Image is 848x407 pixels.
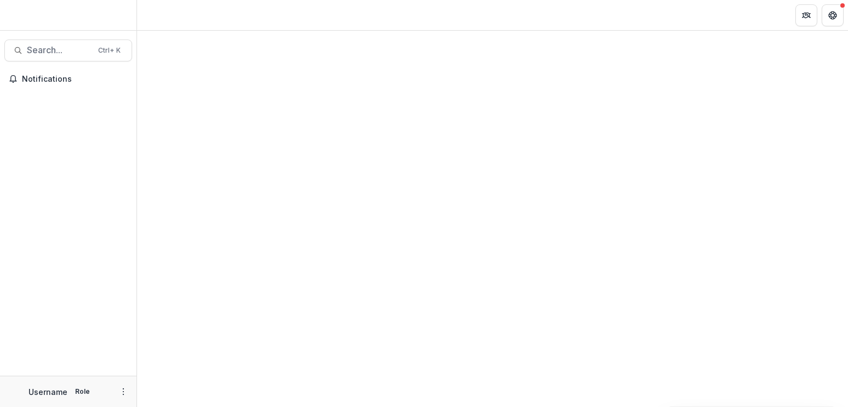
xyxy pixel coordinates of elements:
[4,70,132,88] button: Notifications
[4,39,132,61] button: Search...
[117,385,130,398] button: More
[822,4,844,26] button: Get Help
[795,4,817,26] button: Partners
[29,386,67,398] p: Username
[27,45,92,55] span: Search...
[96,44,123,56] div: Ctrl + K
[22,75,128,84] span: Notifications
[72,387,93,397] p: Role
[141,7,188,23] nav: breadcrumb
